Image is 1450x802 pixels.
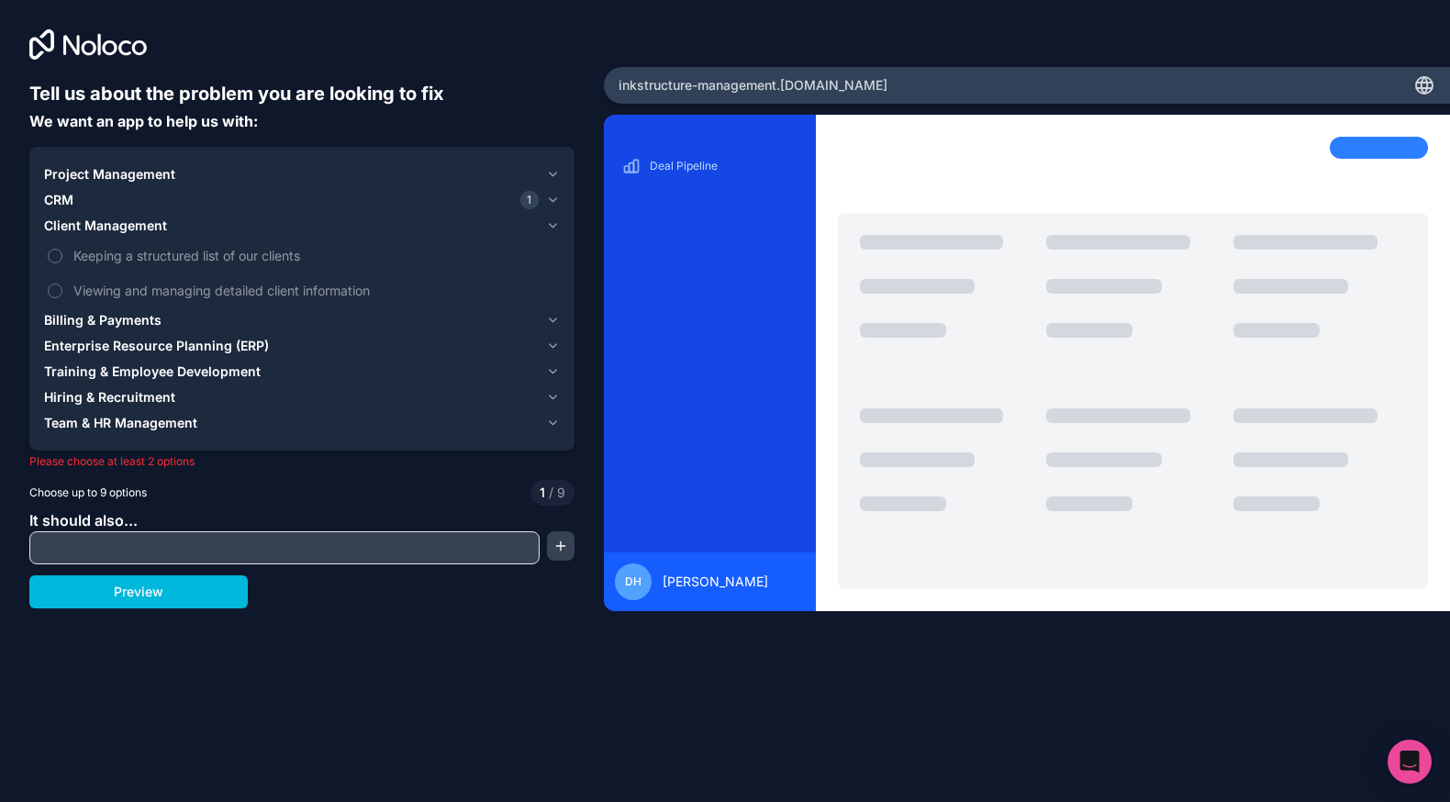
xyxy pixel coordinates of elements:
span: 1 [520,191,539,209]
span: CRM [44,191,73,209]
h6: Tell us about the problem you are looking to fix [29,81,574,106]
button: Training & Employee Development [44,359,560,384]
button: Billing & Payments [44,307,560,333]
button: Client Management [44,213,560,239]
div: scrollable content [619,151,800,538]
span: Billing & Payments [44,311,162,329]
span: 9 [545,484,565,502]
button: CRM1 [44,187,560,213]
span: Training & Employee Development [44,362,261,381]
span: DH [625,574,641,589]
span: Hiring & Recruitment [44,388,175,407]
span: / [549,485,553,500]
button: Viewing and managing detailed client information [48,284,62,298]
span: 1 [540,484,545,502]
button: Team & HR Management [44,410,560,436]
span: Client Management [44,217,167,235]
span: It should also... [29,511,138,529]
button: Hiring & Recruitment [44,384,560,410]
span: Choose up to 9 options [29,485,147,501]
span: Enterprise Resource Planning (ERP) [44,337,269,355]
p: Please choose at least 2 options [29,454,574,469]
span: We want an app to help us with: [29,112,258,130]
button: Preview [29,575,248,608]
p: Deal Pipeline [650,159,797,173]
span: Keeping a structured list of our clients [73,246,556,265]
div: Client Management [44,239,560,307]
button: Keeping a structured list of our clients [48,249,62,263]
div: Open Intercom Messenger [1388,740,1432,784]
button: Project Management [44,162,560,187]
span: [PERSON_NAME] [663,573,768,591]
span: Project Management [44,165,175,184]
span: inkstructure-management .[DOMAIN_NAME] [619,76,887,95]
span: Viewing and managing detailed client information [73,281,556,300]
button: Enterprise Resource Planning (ERP) [44,333,560,359]
span: Team & HR Management [44,414,197,432]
